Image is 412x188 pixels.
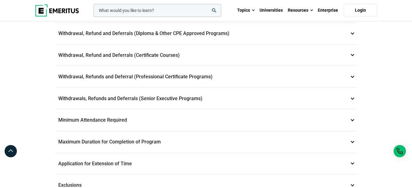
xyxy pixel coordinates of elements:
[55,109,357,131] p: Minimum Attendance Required
[94,4,221,17] input: woocommerce-product-search-field-0
[344,4,377,17] a: Login
[55,66,357,88] p: Withdrawal, Refunds and Deferral (Professional Certificate Programs)
[55,131,357,153] p: Maximum Duration for Completion of Program
[55,23,357,44] p: Withdrawal, Refund and Deferrals (Diploma & Other CPE Approved Programs)
[55,153,357,174] p: Application for Extension of Time
[55,88,357,109] p: Withdrawals, Refunds and Deferrals (Senior Executive Programs)
[55,45,357,66] p: Withdrawal, Refund and Deferrals (Certificate Courses)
